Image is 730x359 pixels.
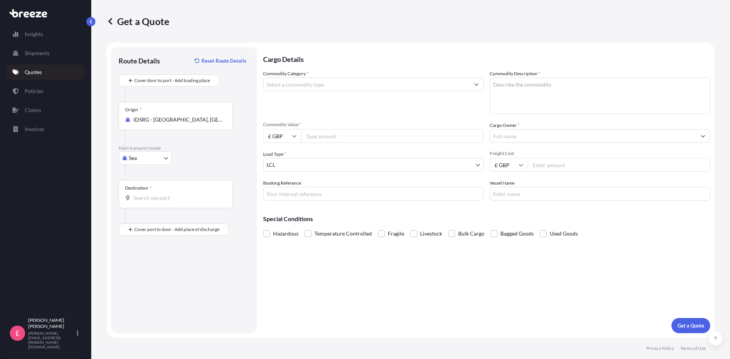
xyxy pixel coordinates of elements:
div: Origin [125,107,141,113]
input: Full name [490,129,696,143]
button: Show suggestions [470,77,483,91]
a: Terms of Use [680,345,706,351]
span: Load Type [263,150,286,158]
p: Policies [25,87,43,95]
span: Freight Cost [490,150,710,157]
label: Cargo Owner [490,122,519,129]
a: Invoices [6,122,85,137]
label: Booking Reference [263,179,301,187]
p: Get a Quote [678,322,704,329]
a: Claims [6,103,85,118]
a: Quotes [6,65,85,80]
div: Destination [125,185,152,191]
a: Shipments [6,46,85,61]
p: Main transport mode [119,145,249,151]
span: Cover port to door - Add place of discharge [134,226,219,233]
span: Bulk Cargo [458,228,484,239]
p: Invoices [25,125,44,133]
input: Type amount [301,129,484,143]
span: Temperature Controlled [314,228,372,239]
p: [PERSON_NAME][EMAIL_ADDRESS][PERSON_NAME][DOMAIN_NAME] [28,331,75,349]
p: [PERSON_NAME] [PERSON_NAME] [28,317,75,329]
span: LCL [267,161,275,169]
a: Privacy Policy [646,345,674,351]
button: Get a Quote [671,318,710,333]
span: Sea [129,154,137,162]
input: Enter name [490,187,710,201]
label: Commodity Category [263,70,308,77]
span: Hazardous [273,228,298,239]
button: Reset Route Details [191,55,249,67]
label: Vessel Name [490,179,514,187]
p: Get a Quote [106,15,169,27]
a: Policies [6,84,85,99]
span: E [16,329,19,337]
label: Commodity Description [490,70,540,77]
a: Insights [6,27,85,42]
button: LCL [263,158,484,172]
span: Used Goods [550,228,578,239]
input: Select a commodity type [263,77,470,91]
p: Shipments [25,49,49,57]
input: Origin [133,116,223,123]
button: Cover port to door - Add place of discharge [119,223,229,236]
p: Reset Route Details [202,57,246,65]
button: Select transport [119,151,172,165]
input: Destination [133,194,223,202]
p: Claims [25,106,41,114]
p: Special Conditions [263,216,710,222]
input: Your internal reference [263,187,484,201]
input: Enter amount [528,158,710,172]
span: Fragile [388,228,404,239]
span: Livestock [420,228,442,239]
span: Bagged Goods [500,228,534,239]
p: Quotes [25,68,42,76]
p: Insights [25,30,43,38]
span: Cover door to port - Add loading place [134,77,210,84]
p: Route Details [119,56,160,65]
span: Commodity Value [263,122,484,128]
button: Cover door to port - Add loading place [119,74,219,87]
button: Show suggestions [696,129,710,143]
p: Cargo Details [263,47,710,70]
